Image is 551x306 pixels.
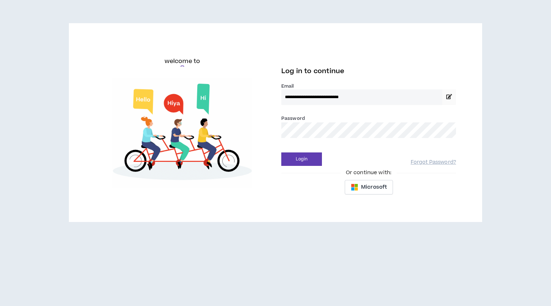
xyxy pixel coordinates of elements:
span: Microsoft [361,183,387,191]
span: Log in to continue [281,67,344,76]
h6: welcome to [165,57,200,66]
button: Microsoft [345,180,393,194]
label: Email [281,83,456,89]
span: Or continue with: [341,169,397,177]
label: Password [281,115,305,122]
img: Welcome to Wripple [95,78,270,189]
a: Forgot Password? [411,159,456,166]
button: Login [281,152,322,166]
